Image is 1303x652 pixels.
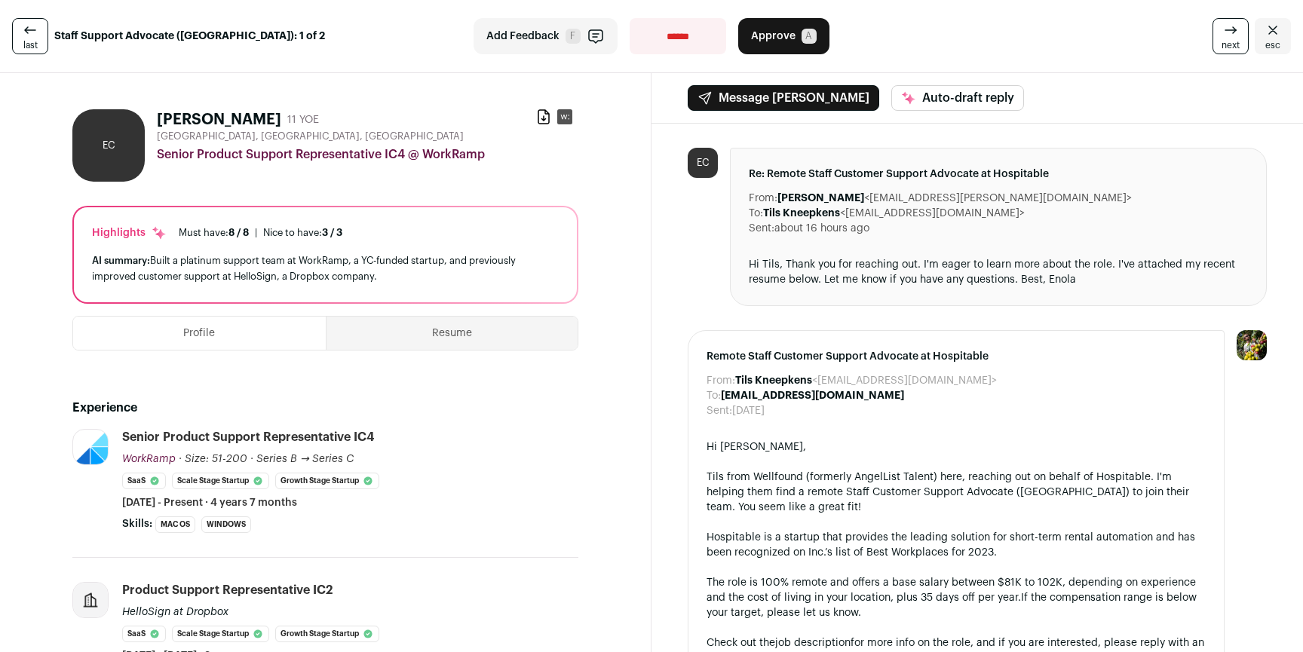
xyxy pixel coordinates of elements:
span: last [23,39,38,51]
b: [PERSON_NAME] [777,193,864,204]
div: EC [72,109,145,182]
h1: [PERSON_NAME] [157,109,281,130]
span: [GEOGRAPHIC_DATA], [GEOGRAPHIC_DATA], [GEOGRAPHIC_DATA] [157,130,464,142]
div: Hospitable is a startup that provides the leading solution for short-term rental automation and h... [707,530,1206,560]
dd: about 16 hours ago [774,221,869,236]
span: · [250,452,253,467]
span: next [1222,39,1240,51]
dt: From: [707,373,735,388]
li: Growth Stage Startup [275,626,379,642]
li: Windows [201,516,251,533]
a: Close [1255,18,1291,54]
span: Approve [751,29,796,44]
div: EC [688,148,718,178]
dt: To: [749,206,763,221]
button: Profile [73,317,326,350]
div: Senior Product Support Representative IC4 @ WorkRamp [157,145,578,164]
a: job description [775,638,851,648]
button: Message [PERSON_NAME] [688,85,879,111]
a: next [1213,18,1249,54]
div: Must have: [179,227,249,239]
button: Approve A [738,18,829,54]
b: [EMAIL_ADDRESS][DOMAIN_NAME] [721,390,904,401]
span: 3 / 3 [322,228,342,237]
span: · Size: 51-200 [179,454,247,464]
dt: To: [707,388,721,403]
span: Skills: [122,516,152,531]
li: SaaS [122,473,166,489]
div: Nice to have: [263,227,342,239]
dd: <[EMAIL_ADDRESS][DOMAIN_NAME]> [735,373,997,388]
li: SaaS [122,626,166,642]
button: Add Feedback F [474,18,618,54]
a: last [12,18,48,54]
span: [DATE] - Present · 4 years 7 months [122,495,297,510]
li: Mac OS [155,516,195,533]
b: Tils Kneepkens [735,375,812,386]
div: Senior Product Support Representative IC4 [122,429,374,445]
div: Tils from Wellfound (formerly AngelList Talent) here, reaching out on behalf of Hospitable. I'm h... [707,470,1206,515]
span: Series B → Series C [256,454,354,464]
span: Remote Staff Customer Support Advocate at Hospitable [707,349,1206,364]
li: Scale Stage Startup [172,473,269,489]
button: Auto-draft reply [891,85,1024,111]
div: Hi [PERSON_NAME], [707,439,1206,455]
div: Hi Tils, Thank you for reaching out. I'm eager to learn more about the role. I've attached my rec... [749,257,1248,287]
dt: From: [749,191,777,206]
div: Product Support Representative IC2 [122,582,333,598]
div: The role is 100% remote and offers a base salary between $81K to 102K, depending on experience an... [707,575,1206,620]
span: Re: Remote Staff Customer Support Advocate at Hospitable [749,167,1248,182]
div: 11 YOE [287,112,319,127]
span: WorkRamp [122,454,176,464]
span: HelloSign at Dropbox [122,607,228,617]
dd: <[EMAIL_ADDRESS][DOMAIN_NAME]> [763,206,1025,221]
img: company-logo-placeholder-414d4e2ec0e2ddebbe968bf319fdfe5acfe0c9b87f798d344e800bc9a89632a0.png [73,583,108,617]
img: b9868a026edfab892bd1084c4a47b62745c7e889537fa4d0ad99cae7d12a7ea1.png [73,430,108,464]
span: A [802,29,817,44]
dt: Sent: [707,403,732,418]
button: Resume [327,317,578,350]
dt: Sent: [749,221,774,236]
strong: Staff Support Advocate ([GEOGRAPHIC_DATA]): 1 of 2 [54,29,325,44]
img: 6689865-medium_jpg [1237,330,1267,360]
span: esc [1265,39,1280,51]
span: Add Feedback [486,29,560,44]
span: 8 / 8 [228,228,249,237]
ul: | [179,227,342,239]
span: F [566,29,581,44]
b: Tils Kneepkens [763,208,840,219]
div: Highlights [92,225,167,240]
div: Built a platinum support team at WorkRamp, a YC-funded startup, and previously improved customer ... [92,253,559,284]
dd: <[EMAIL_ADDRESS][PERSON_NAME][DOMAIN_NAME]> [777,191,1132,206]
h2: Experience [72,399,578,417]
li: Scale Stage Startup [172,626,269,642]
li: Growth Stage Startup [275,473,379,489]
dd: [DATE] [732,403,765,418]
span: AI summary: [92,256,150,265]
